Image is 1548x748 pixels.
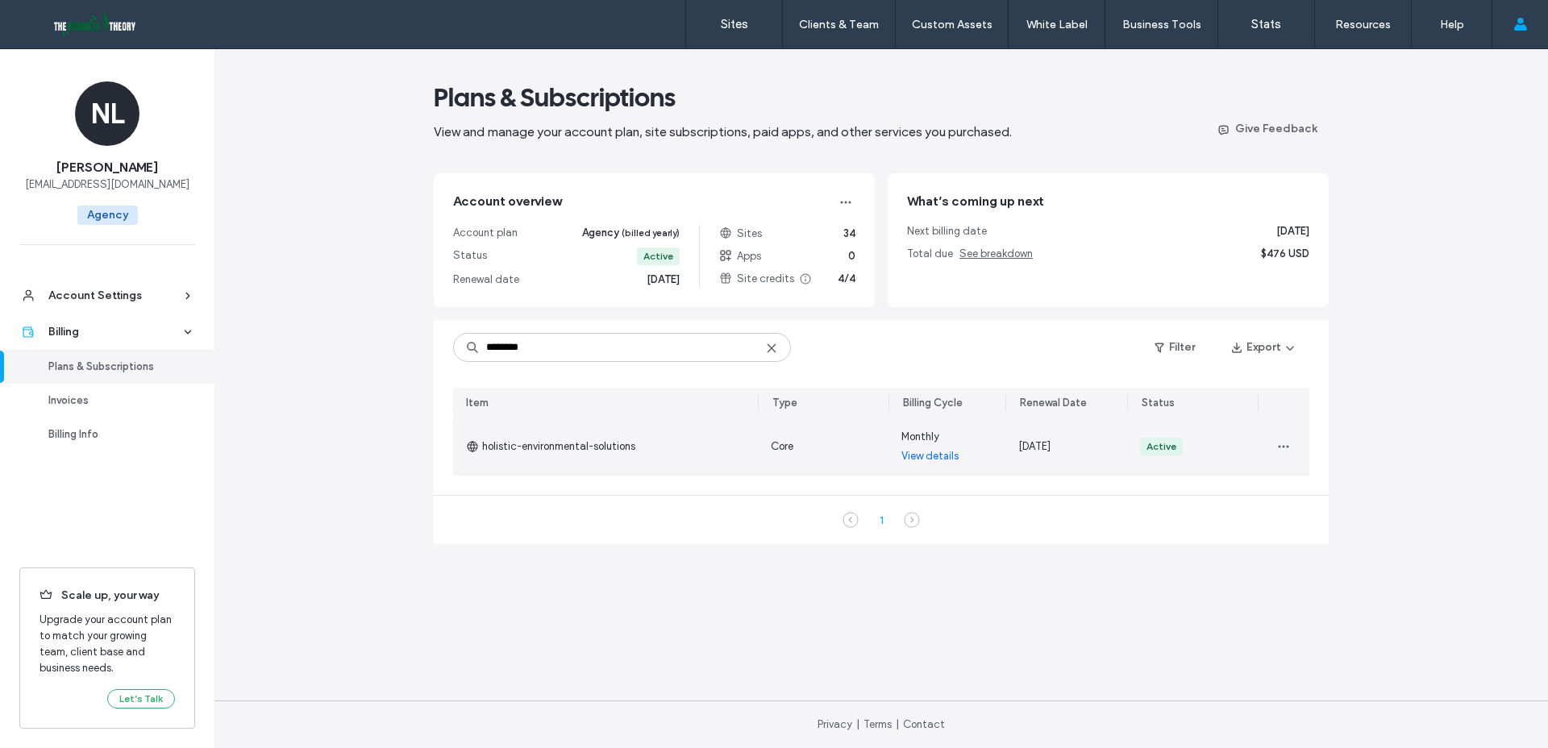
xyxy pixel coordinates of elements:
[48,393,181,409] div: Invoices
[77,206,138,225] span: Agency
[907,223,987,239] span: Next billing date
[37,11,70,26] span: Help
[901,448,959,464] a: View details
[453,225,518,241] span: Account plan
[719,248,761,264] span: Apps
[1251,17,1281,31] label: Stats
[1018,440,1051,452] span: [DATE]
[453,247,487,265] span: Status
[903,718,945,730] a: Contact
[434,124,1012,139] span: View and manage your account plan, site subscriptions, paid apps, and other services you purchased.
[434,81,676,114] span: Plans & Subscriptions
[453,193,561,212] span: Account overview
[1204,115,1329,141] button: Give Feedback
[1217,335,1309,360] button: Export
[1335,18,1391,31] label: Resources
[771,440,793,452] span: Core
[848,248,855,264] span: 0
[863,718,892,730] a: Terms
[40,588,175,605] span: Scale up, your way
[40,612,175,676] span: Upgrade your account plan to match your growing team, client base and business needs.
[1146,439,1176,454] div: Active
[466,395,489,411] div: Item
[1020,395,1087,411] div: Renewal Date
[959,247,1033,260] span: See breakdown
[48,359,181,375] div: Plans & Subscriptions
[719,226,762,242] span: Sites
[1138,335,1211,360] button: Filter
[896,718,899,730] span: |
[1261,246,1309,262] span: $476 USD
[75,81,139,146] div: NL
[903,395,963,411] div: Billing Cycle
[799,18,879,31] label: Clients & Team
[453,272,519,288] span: Renewal date
[772,395,797,411] div: Type
[25,177,189,193] span: [EMAIL_ADDRESS][DOMAIN_NAME]
[1122,18,1201,31] label: Business Tools
[56,159,158,177] span: [PERSON_NAME]
[719,271,812,287] span: Site credits
[1142,395,1175,411] div: Status
[843,226,855,242] span: 34
[1440,18,1464,31] label: Help
[907,193,1044,209] span: What’s coming up next
[901,429,939,445] span: Monthly
[582,225,680,241] span: Agency
[647,272,680,288] span: [DATE]
[622,227,680,239] span: (billed yearly)
[48,324,181,340] div: Billing
[872,510,891,530] div: 1
[818,718,852,730] a: Privacy
[1276,223,1309,239] span: [DATE]
[907,246,1033,262] span: Total due
[1026,18,1088,31] label: White Label
[838,271,855,287] span: 4/4
[48,426,181,443] div: Billing Info
[721,17,748,31] label: Sites
[107,689,175,709] button: Let’s Talk
[643,249,673,264] div: Active
[856,718,859,730] span: |
[912,18,992,31] label: Custom Assets
[466,438,635,455] span: holistic-environmental-solutions
[48,288,181,304] div: Account Settings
